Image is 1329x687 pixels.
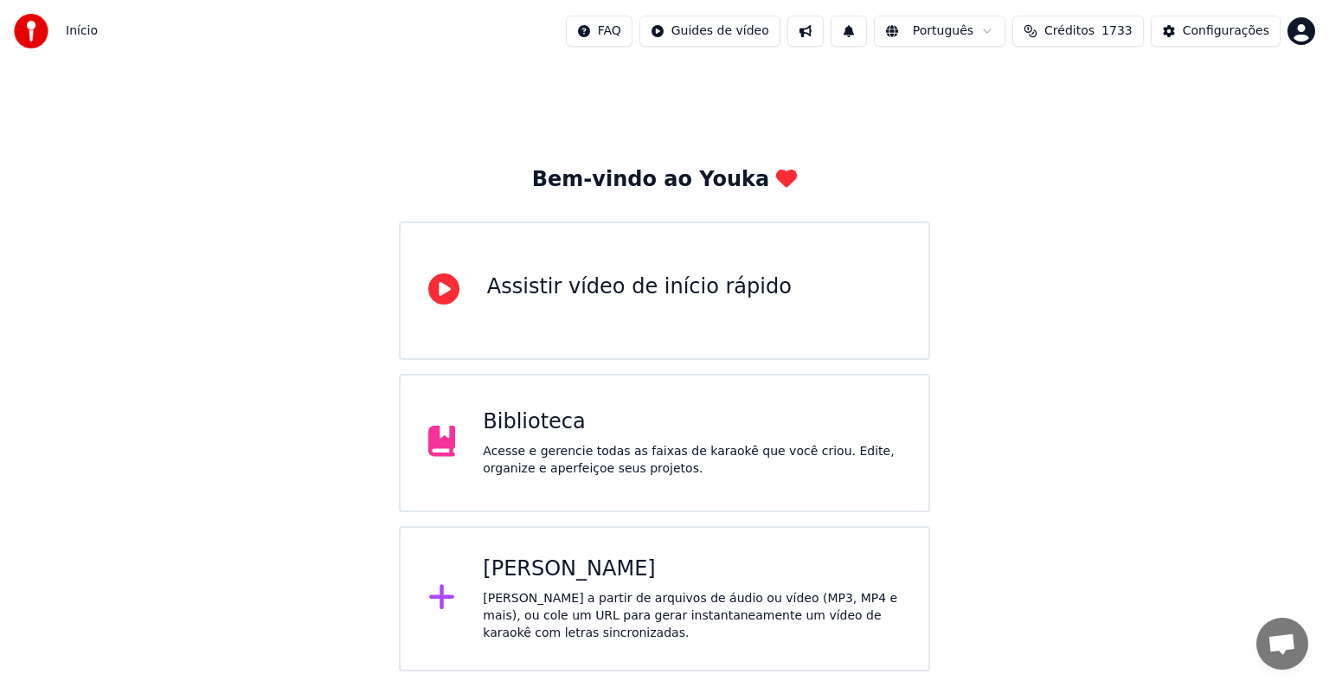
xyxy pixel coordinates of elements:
[66,22,98,40] span: Início
[483,590,901,642] div: [PERSON_NAME] a partir de arquivos de áudio ou vídeo (MP3, MP4 e mais), ou cole um URL para gerar...
[639,16,780,47] button: Guides de vídeo
[566,16,632,47] button: FAQ
[483,555,901,583] div: [PERSON_NAME]
[1101,22,1133,40] span: 1733
[1256,618,1308,670] div: Bate-papo aberto
[1044,22,1095,40] span: Créditos
[483,443,901,478] div: Acesse e gerencie todas as faixas de karaokê que você criou. Edite, organize e aperfeiçoe seus pr...
[14,14,48,48] img: youka
[483,408,901,436] div: Biblioteca
[66,22,98,40] nav: breadcrumb
[487,273,792,301] div: Assistir vídeo de início rápido
[532,166,797,194] div: Bem-vindo ao Youka
[1151,16,1281,47] button: Configurações
[1012,16,1144,47] button: Créditos1733
[1183,22,1269,40] div: Configurações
